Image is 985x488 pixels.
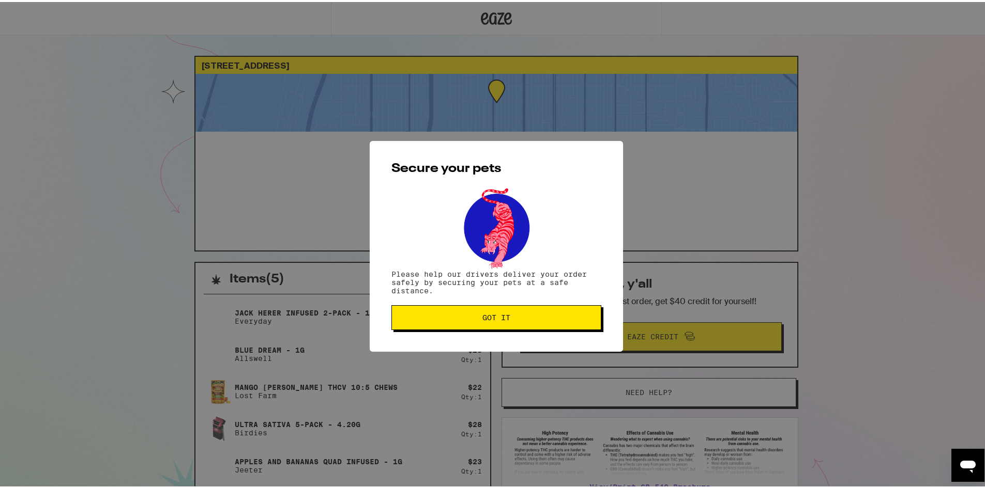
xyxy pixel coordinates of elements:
button: Got it [391,303,601,328]
iframe: Button to launch messaging window [951,447,984,480]
span: Got it [482,312,510,319]
img: pets [454,183,539,268]
h2: Secure your pets [391,161,601,173]
p: Please help our drivers deliver your order safely by securing your pets at a safe distance. [391,268,601,293]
